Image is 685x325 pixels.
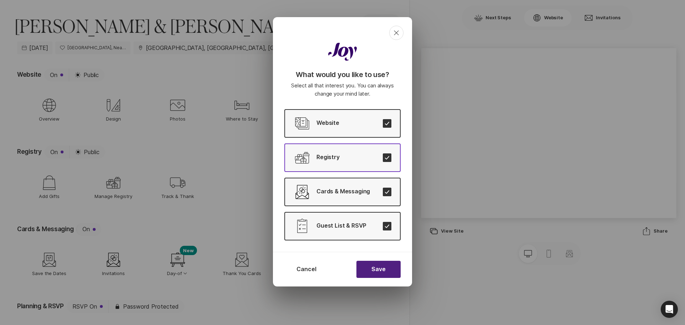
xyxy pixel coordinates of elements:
p: What would you like to use? [296,70,389,79]
p: Select all that interest you. You can always change your mind later. [284,82,401,98]
div: Open Intercom Messenger [661,301,678,318]
p: Registry [316,153,391,162]
button: Save [356,261,401,278]
p: Website [316,119,391,128]
p: Guest List & RSVP [316,222,391,230]
p: Cards & Messaging [316,188,391,196]
button: Cancel [284,261,329,278]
